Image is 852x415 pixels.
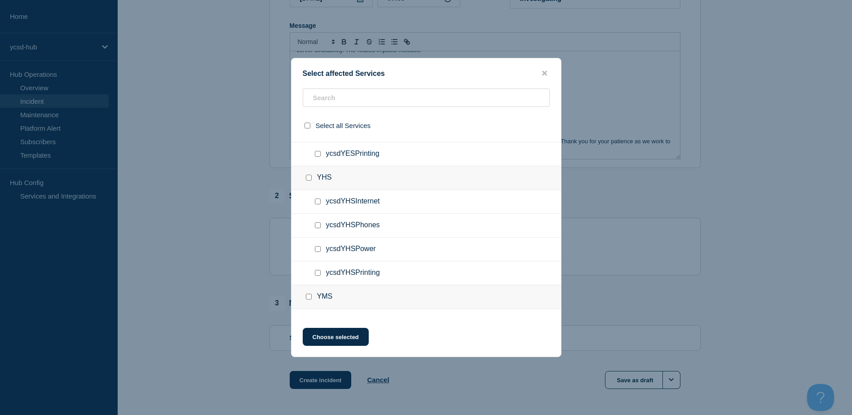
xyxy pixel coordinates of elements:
[326,150,380,159] span: ycsdYESPrinting
[291,166,561,190] div: YHS
[326,197,380,206] span: ycsdYHSInternet
[303,88,550,107] input: Search
[315,270,321,276] input: ycsdYHSPrinting checkbox
[315,222,321,228] input: ycsdYHSPhones checkbox
[326,316,381,325] span: ycsdYMSInternet
[305,123,310,128] input: select all checkbox
[291,69,561,78] div: Select affected Services
[315,151,321,157] input: ycsdYESPrinting checkbox
[306,175,312,181] input: YHS checkbox
[326,269,380,278] span: ycsdYHSPrinting
[306,294,312,300] input: YMS checkbox
[291,285,561,309] div: YMS
[315,246,321,252] input: ycsdYHSPower checkbox
[326,221,380,230] span: ycsdYHSPhones
[303,328,369,346] button: Choose selected
[315,199,321,204] input: ycsdYHSInternet checkbox
[326,245,376,254] span: ycsdYHSPower
[316,122,371,129] span: Select all Services
[539,69,550,78] button: close button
